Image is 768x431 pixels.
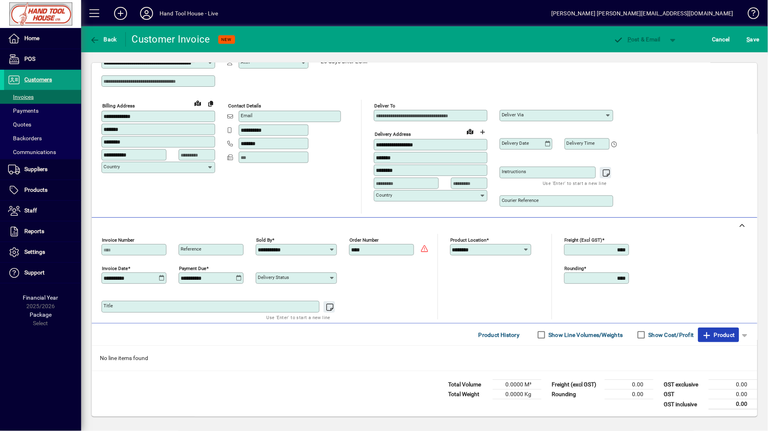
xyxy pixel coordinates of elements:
span: Product [702,328,735,341]
div: No line items found [92,346,757,371]
td: 0.00 [605,380,654,390]
span: P [628,36,632,43]
mat-label: Payment due [179,266,206,271]
span: Communications [8,149,56,155]
span: POS [24,56,35,62]
mat-label: Rounding [565,266,584,271]
span: Staff [24,207,37,214]
mat-label: Reference [181,246,201,252]
div: Hand Tool House - Live [160,7,218,20]
a: Support [4,263,81,283]
a: View on map [191,96,204,109]
mat-label: Deliver via [502,112,524,118]
a: Invoices [4,90,81,104]
label: Show Line Volumes/Weights [547,331,623,339]
div: [PERSON_NAME] [PERSON_NAME][EMAIL_ADDRESS][DOMAIN_NAME] [551,7,733,20]
span: Invoices [8,94,34,100]
mat-hint: Use 'Enter' to start a new line [543,178,607,188]
mat-label: Sold by [256,237,272,243]
mat-label: Product location [451,237,487,243]
a: Suppliers [4,159,81,180]
span: Suppliers [24,166,47,172]
span: Customers [24,76,52,83]
mat-label: Instructions [502,169,526,174]
mat-label: Freight (excl GST) [565,237,602,243]
span: S [747,36,750,43]
mat-label: Country [376,192,392,198]
span: Backorders [8,135,42,142]
mat-label: Email [241,113,252,118]
a: Products [4,180,81,200]
button: Product History [475,328,523,342]
mat-label: Courier Reference [502,197,539,203]
span: Payments [8,107,39,114]
td: Rounding [548,390,605,399]
mat-label: Invoice date [102,266,128,271]
td: GST inclusive [660,399,709,410]
span: Products [24,187,47,193]
button: Cancel [710,32,732,47]
td: 0.00 [605,390,654,399]
td: Total Volume [444,380,493,390]
button: Product [698,328,739,342]
label: Show Cost/Profit [647,331,694,339]
a: Home [4,28,81,49]
td: 0.00 [709,399,757,410]
button: Profile [134,6,160,21]
mat-label: Deliver To [374,103,395,109]
td: Freight (excl GST) [548,380,605,390]
td: 0.0000 M³ [493,380,541,390]
span: ost & Email [614,36,661,43]
mat-label: Delivery status [258,274,289,280]
span: ave [747,33,759,46]
span: Back [90,36,117,43]
a: POS [4,49,81,69]
span: Product History [479,328,520,341]
td: 0.0000 Kg [493,390,541,399]
td: Total Weight [444,390,493,399]
a: View on map [464,125,477,138]
a: Communications [4,145,81,159]
button: Save [745,32,762,47]
a: Backorders [4,131,81,145]
button: Copy to Delivery address [204,97,217,110]
span: Quotes [8,121,31,128]
mat-label: Delivery time [567,140,595,146]
button: Add [108,6,134,21]
span: Financial Year [23,294,58,301]
a: Reports [4,221,81,242]
a: Quotes [4,118,81,131]
a: Knowledge Base [742,2,758,28]
mat-label: Order number [349,237,379,243]
td: 0.00 [709,390,757,399]
span: Support [24,269,45,276]
td: 0.00 [709,380,757,390]
mat-label: Title [104,303,113,309]
mat-label: Invoice number [102,237,134,243]
span: Cancel [712,33,730,46]
span: Settings [24,249,45,255]
button: Back [88,32,119,47]
button: Post & Email [610,32,665,47]
a: Staff [4,201,81,221]
mat-hint: Use 'Enter' to start a new line [267,313,330,322]
div: Customer Invoice [132,33,210,46]
span: Reports [24,228,44,234]
mat-label: Delivery date [502,140,529,146]
mat-label: Country [104,164,120,169]
app-page-header-button: Back [81,32,126,47]
button: Choose address [477,125,490,138]
a: Payments [4,104,81,118]
td: GST exclusive [660,380,709,390]
span: NEW [222,37,232,42]
span: Package [30,311,52,318]
span: Home [24,35,39,41]
a: Settings [4,242,81,262]
td: GST [660,390,709,399]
